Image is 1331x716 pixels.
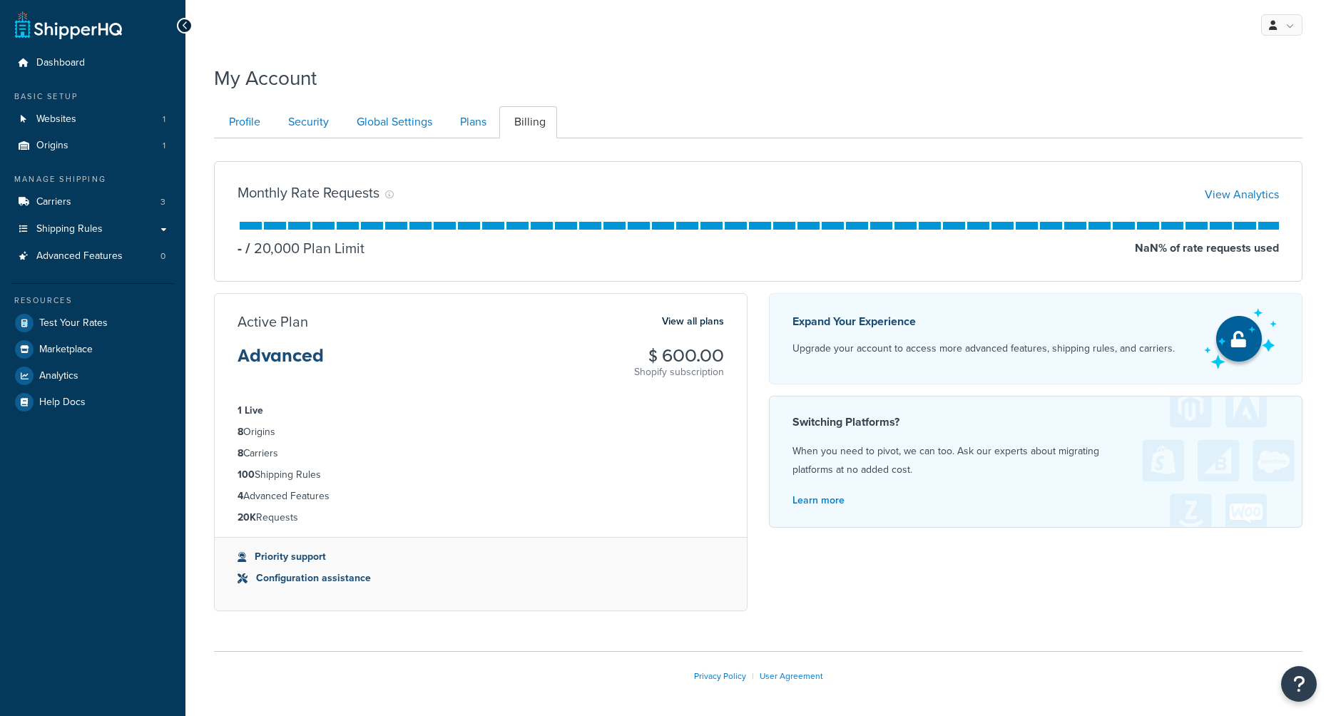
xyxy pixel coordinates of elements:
a: Marketplace [11,337,175,362]
li: Configuration assistance [238,571,724,586]
a: Advanced Features 0 [11,243,175,270]
span: Dashboard [36,57,85,69]
p: Upgrade your account to access more advanced features, shipping rules, and carriers. [792,339,1175,359]
a: Profile [214,106,272,138]
span: | [752,670,754,682]
a: Global Settings [342,106,444,138]
span: 3 [160,196,165,208]
p: Expand Your Experience [792,312,1175,332]
span: 1 [163,140,165,152]
button: Open Resource Center [1281,666,1317,702]
li: Carriers [238,446,724,461]
li: Priority support [238,549,724,565]
h4: Switching Platforms? [792,414,1279,431]
a: Origins 1 [11,133,175,159]
p: - [238,238,242,258]
span: Test Your Rates [39,317,108,329]
p: When you need to pivot, we can too. Ask our experts about migrating platforms at no added cost. [792,442,1279,479]
a: Websites 1 [11,106,175,133]
span: / [245,237,250,259]
div: Basic Setup [11,91,175,103]
div: Resources [11,295,175,307]
a: Privacy Policy [694,670,746,682]
span: Advanced Features [36,250,123,262]
li: Websites [11,106,175,133]
div: Manage Shipping [11,173,175,185]
span: Help Docs [39,397,86,409]
li: Shipping Rules [238,467,724,483]
a: Plans [445,106,498,138]
a: User Agreement [760,670,823,682]
a: View Analytics [1205,186,1279,203]
li: Carriers [11,189,175,215]
a: View all plans [662,312,724,331]
span: Origins [36,140,68,152]
h3: Advanced [238,347,324,377]
strong: 1 Live [238,403,263,418]
li: Advanced Features [238,489,724,504]
a: Dashboard [11,50,175,76]
h3: $ 600.00 [634,347,724,365]
p: 20,000 Plan Limit [242,238,364,258]
li: Origins [11,133,175,159]
span: Shipping Rules [36,223,103,235]
a: Learn more [792,493,845,508]
h1: My Account [214,64,317,92]
strong: 20K [238,510,256,525]
span: 0 [160,250,165,262]
li: Advanced Features [11,243,175,270]
span: Carriers [36,196,71,208]
p: NaN % of rate requests used [1135,238,1279,258]
a: Expand Your Experience Upgrade your account to access more advanced features, shipping rules, and... [769,293,1302,384]
h3: Monthly Rate Requests [238,185,379,200]
a: Test Your Rates [11,310,175,336]
span: Analytics [39,370,78,382]
a: Shipping Rules [11,216,175,242]
li: Requests [238,510,724,526]
a: Help Docs [11,389,175,415]
strong: 4 [238,489,243,503]
p: Shopify subscription [634,365,724,379]
a: ShipperHQ Home [15,11,122,39]
span: Marketplace [39,344,93,356]
li: Origins [238,424,724,440]
strong: 8 [238,446,243,461]
h3: Active Plan [238,314,308,329]
span: Websites [36,113,76,126]
strong: 8 [238,424,243,439]
a: Security [273,106,340,138]
strong: 100 [238,467,255,482]
span: 1 [163,113,165,126]
a: Carriers 3 [11,189,175,215]
a: Analytics [11,363,175,389]
a: Billing [499,106,557,138]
